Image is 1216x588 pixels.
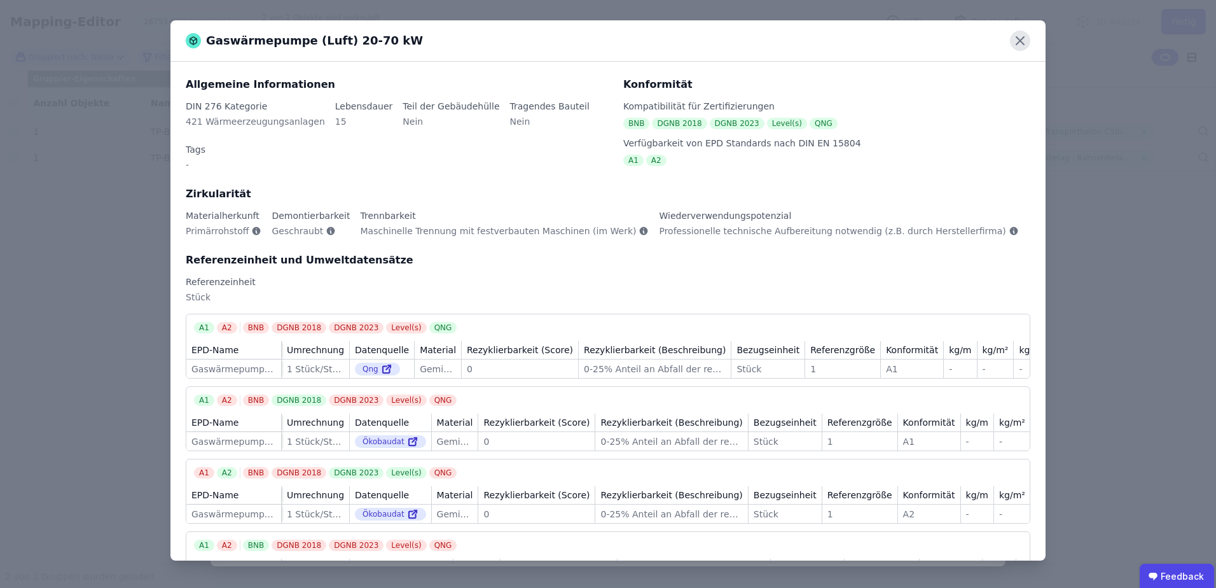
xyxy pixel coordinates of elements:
div: 0 [483,508,590,521]
div: Stück [186,291,1030,314]
div: A1 [194,322,214,333]
div: kg/m [966,416,988,429]
div: 1 Stück/Stück [287,508,344,521]
div: Ökobaudat [355,435,426,448]
div: 1 Stück/Stück [287,363,344,375]
div: Nein [510,115,590,138]
div: A1 [886,363,938,375]
div: Teil der Gebäudehülle [403,100,499,113]
div: 0-25% Anteil an Abfall der recycled wird [600,508,742,521]
div: Verfügbarkeit von EPD Standards nach DIN EN 15804 [623,137,1030,150]
div: Tragendes Bauteil [510,100,590,113]
div: QNG [429,322,457,333]
div: DGNB 2018 [652,118,707,129]
div: Bezugseinheit [754,416,817,429]
div: DGNB 2018 [272,395,326,406]
div: Rezyklierbarkeit (Score) [467,344,573,356]
div: BNB [243,467,269,479]
div: 0 [467,363,573,375]
div: Level(s) [767,118,807,129]
div: A2 [217,322,237,333]
div: A1 [194,467,214,479]
div: Konformität [903,416,955,429]
span: Primärrohstoff [186,225,249,237]
div: Level(s) [386,467,426,479]
div: Trennbarkeit [361,209,649,222]
div: Bezugseinheit [736,344,799,356]
div: - [999,508,1025,521]
div: EPD-Name [191,344,238,356]
div: Demontierbarkeit [272,209,350,222]
div: Referenzgröße [827,489,892,501]
div: Kompatibilität für Zertifizierungen [623,100,1030,113]
div: Nein [403,115,499,138]
div: - [999,435,1025,448]
div: A2 [903,508,955,521]
div: kg/m² [999,416,1025,429]
div: 0-25% Anteil an Abfall der recycled wird [600,435,742,448]
div: - [966,508,988,521]
div: Datenquelle [355,416,409,429]
div: Gaswärmepumpe (Luft) 20-70 kW [191,435,276,448]
div: Level(s) [386,395,426,406]
div: Lebensdauer [335,100,393,113]
div: 15 [335,115,393,138]
div: DGNB 2023 [329,540,383,551]
div: Referenzeinheit [186,276,1030,288]
div: Bezugseinheit [754,489,817,501]
div: kg/m³ [1019,344,1045,356]
div: A2 [217,467,237,479]
div: DGNB 2018 [272,540,326,551]
div: EPD-Name [191,489,238,501]
div: DGNB 2023 [329,322,383,333]
div: 0-25% Anteil an Abfall der recycled wird [584,363,726,375]
div: Material [420,344,456,356]
div: 1 [810,363,875,375]
div: kg/m [966,489,988,501]
div: QNG [429,395,457,406]
div: DGNB 2018 [272,322,326,333]
div: kg/m² [983,344,1009,356]
div: Stück [754,508,817,521]
div: Konformität [903,489,955,501]
div: Umrechnung [287,344,344,356]
div: 1 Stück/Stück [287,435,344,448]
div: 0 [483,435,590,448]
div: EPD-Name [191,416,238,429]
div: Level(s) [386,540,426,551]
div: - [966,435,988,448]
div: Zirkularität [186,186,1030,202]
div: QNG [429,467,457,479]
div: Rezyklierbarkeit (Score) [483,416,590,429]
div: Rezyklierbarkeit (Beschreibung) [600,416,742,429]
div: QNG [429,540,457,551]
div: Gemischt - Elektronik [437,435,473,448]
div: Allgemeine Informationen [186,77,608,92]
div: BNB [243,322,269,333]
div: A1 [903,435,955,448]
div: Umrechnung [287,416,344,429]
div: Referenzgröße [810,344,875,356]
div: Gemischt - Elektronik [437,508,473,521]
div: Gemischt - Elektronik [420,363,456,375]
div: - [983,363,1009,375]
div: Referenzgröße [827,416,892,429]
div: kg/m² [999,489,1025,501]
div: BNB [243,395,269,406]
div: A2 [217,540,237,551]
div: A2 [217,395,237,406]
div: A1 [194,395,214,406]
div: DGNB 2023 [710,118,764,129]
div: kg/m [949,344,971,356]
div: Gaswärmepumpe (Luft) 20-70 kW [186,32,423,50]
div: Ökobaudat [355,508,426,521]
div: - [949,363,971,375]
div: Stück [736,363,799,375]
div: DGNB 2023 [329,467,383,479]
div: A1 [623,155,644,166]
div: DGNB 2018 [272,467,326,479]
div: Qng [355,363,400,375]
div: - [1019,363,1045,375]
div: Material [437,416,473,429]
div: Referenzeinheit und Umweltdatensätze [186,253,1030,268]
